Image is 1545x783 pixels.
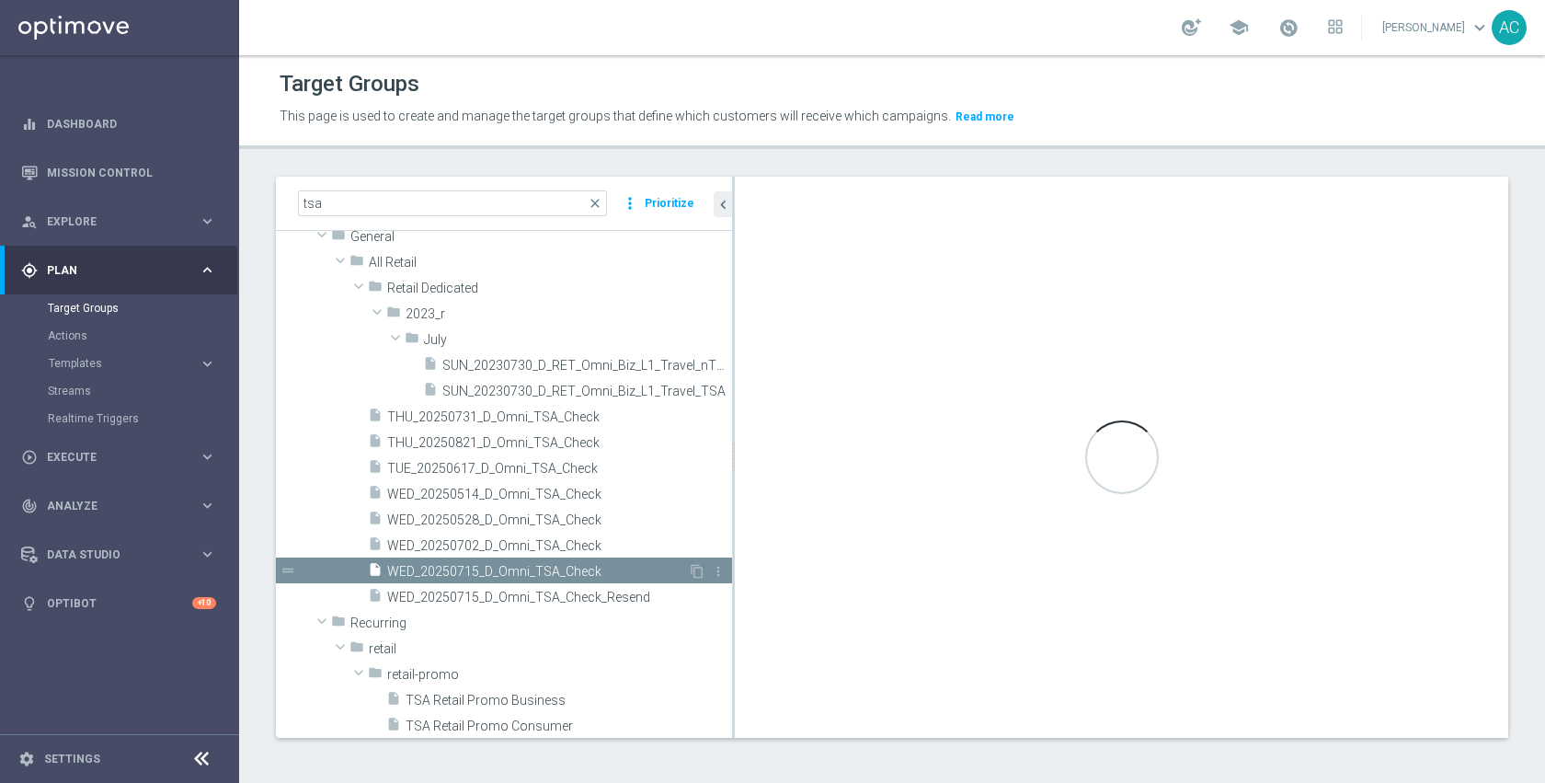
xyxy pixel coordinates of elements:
[386,305,401,326] i: folder
[48,294,237,322] div: Target Groups
[442,384,732,399] span: SUN_20230730_D_RET_Omni_Biz_L1_Travel_TSA
[406,306,732,322] span: 2023_r
[47,216,199,227] span: Explore
[1470,17,1490,38] span: keyboard_arrow_down
[715,196,732,213] i: chevron_left
[47,501,199,512] span: Analyze
[21,213,38,230] i: person_search
[44,754,100,765] a: Settings
[199,497,216,514] i: keyboard_arrow_right
[48,356,217,371] button: Templates keyboard_arrow_right
[711,564,726,579] i: more_vert
[386,691,401,712] i: insert_drive_file
[47,452,199,463] span: Execute
[387,487,732,502] span: WED_20250514_D_Omni_TSA_Check
[21,595,38,612] i: lightbulb
[1229,17,1249,38] span: school
[387,590,732,605] span: WED_20250715_D_Omni_TSA_Check_Resend
[21,498,38,514] i: track_changes
[442,358,732,374] span: SUN_20230730_D_RET_Omni_Biz_L1_Travel_nTSA
[20,214,217,229] button: person_search Explore keyboard_arrow_right
[48,322,237,350] div: Actions
[199,213,216,230] i: keyboard_arrow_right
[387,435,732,451] span: THU_20250821_D_Omni_TSA_Check
[280,109,951,123] span: This page is used to create and manage the target groups that define which customers will receive...
[1380,14,1492,41] a: [PERSON_NAME]keyboard_arrow_down
[48,328,191,343] a: Actions
[387,409,732,425] span: THU_20250731_D_Omni_TSA_Check
[20,117,217,132] button: equalizer Dashboard
[298,190,607,216] input: Quick find group or folder
[21,262,38,279] i: gps_fixed
[368,433,383,455] i: insert_drive_file
[369,255,732,271] span: All Retail
[21,449,199,466] div: Execute
[387,281,732,296] span: Retail Dedicated
[18,751,35,767] i: settings
[48,377,237,405] div: Streams
[47,148,216,197] a: Mission Control
[20,450,217,465] button: play_circle_outline Execute keyboard_arrow_right
[47,265,199,276] span: Plan
[21,213,199,230] div: Explore
[48,411,191,426] a: Realtime Triggers
[621,190,639,216] i: more_vert
[20,596,217,611] button: lightbulb Optibot +10
[280,71,419,98] h1: Target Groups
[48,350,237,377] div: Templates
[48,301,191,316] a: Target Groups
[21,498,199,514] div: Analyze
[331,614,346,635] i: folder
[21,579,216,628] div: Optibot
[387,512,732,528] span: WED_20250528_D_Omni_TSA_Check
[47,99,216,148] a: Dashboard
[369,641,732,657] span: retail
[331,227,346,248] i: folder
[368,511,383,532] i: insert_drive_file
[406,719,732,734] span: TSA Retail Promo Consumer
[199,546,216,563] i: keyboard_arrow_right
[21,116,38,132] i: equalizer
[423,356,438,377] i: insert_drive_file
[48,405,237,432] div: Realtime Triggers
[350,616,732,631] span: Recurring
[405,330,419,351] i: folder
[1492,10,1527,45] div: AC
[47,579,192,628] a: Optibot
[368,279,383,300] i: folder
[387,564,688,580] span: WED_20250715_D_Omni_TSA_Check
[387,538,732,554] span: WED_20250702_D_Omni_TSA_Check
[387,461,732,477] span: TUE_20250617_D_Omni_TSA_Check
[349,639,364,661] i: folder
[954,107,1016,127] button: Read more
[368,562,383,583] i: insert_drive_file
[21,148,216,197] div: Mission Control
[48,384,191,398] a: Streams
[368,665,383,686] i: folder
[199,261,216,279] i: keyboard_arrow_right
[21,262,199,279] div: Plan
[47,549,199,560] span: Data Studio
[406,693,732,708] span: TSA Retail Promo Business
[368,485,383,506] i: insert_drive_file
[368,588,383,609] i: insert_drive_file
[424,332,732,348] span: July
[21,449,38,466] i: play_circle_outline
[20,547,217,562] button: Data Studio keyboard_arrow_right
[20,166,217,180] button: Mission Control
[21,547,199,563] div: Data Studio
[20,499,217,513] button: track_changes Analyze keyboard_arrow_right
[368,408,383,429] i: insert_drive_file
[690,564,704,579] i: Duplicate Target group
[20,263,217,278] button: gps_fixed Plan keyboard_arrow_right
[386,717,401,738] i: insert_drive_file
